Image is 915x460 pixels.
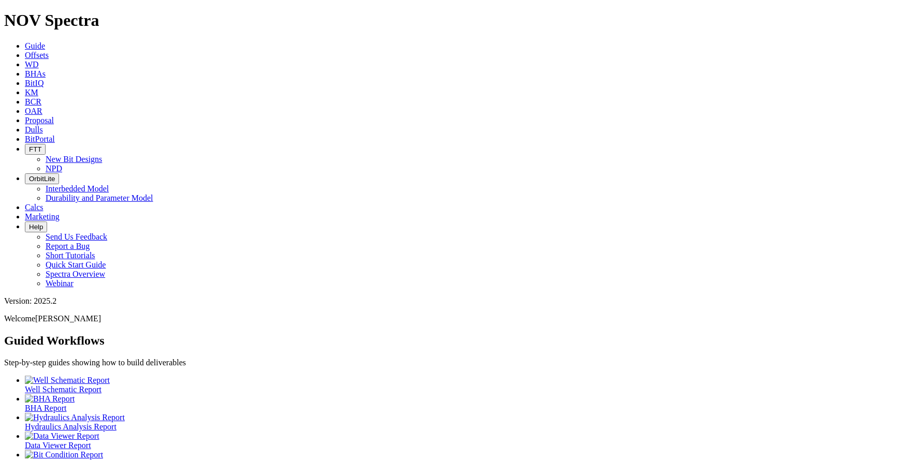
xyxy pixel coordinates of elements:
[25,394,911,412] a: BHA Report BHA Report
[25,88,38,97] a: KM
[35,314,101,323] span: [PERSON_NAME]
[29,145,41,153] span: FTT
[46,184,109,193] a: Interbedded Model
[29,223,43,231] span: Help
[46,232,107,241] a: Send Us Feedback
[25,135,55,143] a: BitPortal
[46,164,62,173] a: NPD
[4,314,911,323] p: Welcome
[25,432,911,450] a: Data Viewer Report Data Viewer Report
[25,79,43,87] a: BitIQ
[25,41,45,50] a: Guide
[25,376,110,385] img: Well Schematic Report
[25,432,99,441] img: Data Viewer Report
[25,212,60,221] a: Marketing
[4,296,911,306] div: Version: 2025.2
[25,60,39,69] a: WD
[25,441,91,450] span: Data Viewer Report
[25,221,47,232] button: Help
[25,450,103,459] img: Bit Condition Report
[46,260,106,269] a: Quick Start Guide
[25,413,911,431] a: Hydraulics Analysis Report Hydraulics Analysis Report
[46,279,74,288] a: Webinar
[25,385,101,394] span: Well Schematic Report
[29,175,55,183] span: OrbitLite
[46,194,153,202] a: Durability and Parameter Model
[25,394,75,404] img: BHA Report
[25,422,117,431] span: Hydraulics Analysis Report
[4,334,911,348] h2: Guided Workflows
[25,144,46,155] button: FTT
[25,376,911,394] a: Well Schematic Report Well Schematic Report
[25,125,43,134] a: Dulls
[4,358,911,367] p: Step-by-step guides showing how to build deliverables
[46,270,105,278] a: Spectra Overview
[25,97,41,106] a: BCR
[25,413,125,422] img: Hydraulics Analysis Report
[25,173,59,184] button: OrbitLite
[46,155,102,164] a: New Bit Designs
[46,242,90,250] a: Report a Bug
[4,11,911,30] h1: NOV Spectra
[46,251,95,260] a: Short Tutorials
[25,69,46,78] a: BHAs
[25,203,43,212] a: Calcs
[25,404,66,412] span: BHA Report
[25,51,49,60] a: Offsets
[25,107,42,115] a: OAR
[25,116,54,125] a: Proposal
